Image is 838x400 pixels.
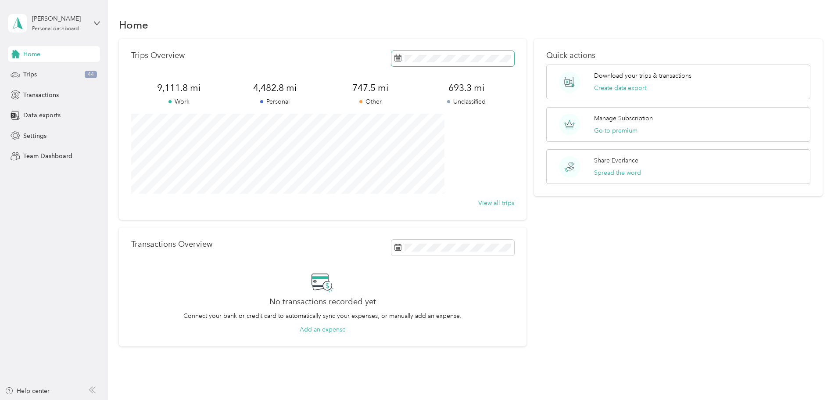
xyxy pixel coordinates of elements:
p: Transactions Overview [131,240,212,249]
button: Create data export [594,83,646,93]
button: View all trips [478,198,514,208]
span: Data exports [23,111,61,120]
span: 44 [85,71,97,79]
p: Other [322,97,418,106]
span: Trips [23,70,37,79]
div: [PERSON_NAME] [32,14,87,23]
button: Go to premium [594,126,637,135]
p: Share Everlance [594,156,638,165]
div: Personal dashboard [32,26,79,32]
p: Connect your bank or credit card to automatically sync your expenses, or manually add an expense. [183,311,462,321]
p: Personal [227,97,322,106]
span: Team Dashboard [23,151,72,161]
iframe: Everlance-gr Chat Button Frame [789,351,838,400]
span: 9,111.8 mi [131,82,227,94]
h1: Home [119,20,148,29]
span: 693.3 mi [418,82,514,94]
span: 747.5 mi [322,82,418,94]
span: Transactions [23,90,59,100]
h2: No transactions recorded yet [269,297,376,306]
p: Work [131,97,227,106]
button: Help center [5,386,50,396]
button: Spread the word [594,168,641,177]
button: Add an expense [300,325,346,334]
p: Manage Subscription [594,114,653,123]
span: Settings [23,131,47,141]
p: Unclassified [418,97,514,106]
p: Quick actions [546,51,810,60]
p: Trips Overview [131,51,185,60]
span: 4,482.8 mi [227,82,322,94]
span: Home [23,50,40,59]
p: Download your trips & transactions [594,71,691,80]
